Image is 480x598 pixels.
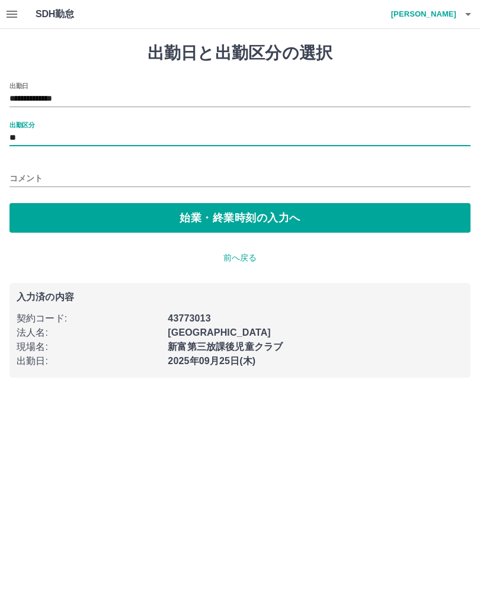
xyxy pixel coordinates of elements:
[168,342,283,352] b: 新富第三放課後児童クラブ
[9,252,471,264] p: 前へ戻る
[17,311,161,326] p: 契約コード :
[17,292,463,302] p: 入力済の内容
[9,43,471,63] h1: 出勤日と出勤区分の選択
[17,326,161,340] p: 法人名 :
[9,203,471,233] button: 始業・終業時刻の入力へ
[9,81,28,90] label: 出勤日
[168,356,255,366] b: 2025年09月25日(木)
[9,120,34,129] label: 出勤区分
[168,327,271,337] b: [GEOGRAPHIC_DATA]
[168,313,210,323] b: 43773013
[17,340,161,354] p: 現場名 :
[17,354,161,368] p: 出勤日 :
